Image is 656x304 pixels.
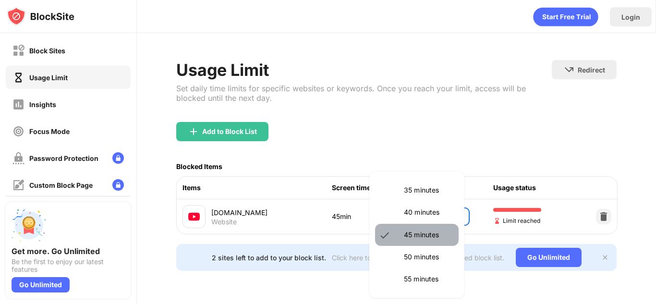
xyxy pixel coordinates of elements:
[404,185,453,195] p: 35 minutes
[404,207,453,218] p: 40 minutes
[404,230,453,240] p: 45 minutes
[404,252,453,262] p: 50 minutes
[404,274,453,284] p: 55 minutes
